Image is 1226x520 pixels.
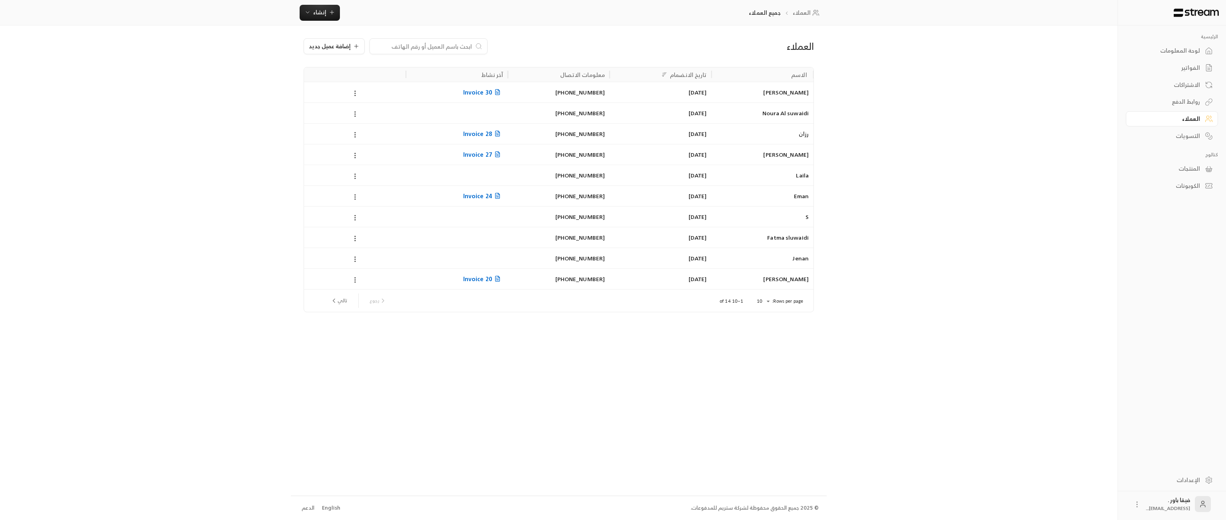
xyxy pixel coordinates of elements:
[717,144,809,165] div: [PERSON_NAME]
[614,165,707,185] div: [DATE]
[1126,33,1218,40] p: الرئيسية
[717,269,809,289] div: [PERSON_NAME]
[614,227,707,248] div: [DATE]
[753,296,772,306] div: 10
[1126,77,1218,93] a: الاشتراكات
[1146,504,1190,512] span: [EMAIL_ADDRESS]....
[513,227,605,248] div: [PHONE_NUMBER]
[1126,60,1218,76] a: الفواتير
[1146,496,1190,512] div: فيقا باور .
[670,70,707,80] div: تاريخ الانضمام
[1126,152,1218,158] p: كتالوج
[322,504,340,512] div: English
[1136,47,1200,55] div: لوحة المعلومات
[1126,94,1218,110] a: روابط الدفع
[614,207,707,227] div: [DATE]
[560,70,605,80] div: معلومات الاتصال
[300,5,340,21] button: إنشاء
[1136,476,1200,484] div: الإعدادات
[614,103,707,123] div: [DATE]
[482,70,503,80] div: آخر نشاط
[313,7,326,17] span: إنشاء
[717,248,809,268] div: Jenan
[717,165,809,185] div: Laila
[513,82,605,102] div: [PHONE_NUMBER]
[720,298,743,304] p: 1–10 of 14
[463,150,503,160] span: Invoice 27
[513,103,605,123] div: [PHONE_NUMBER]
[1136,64,1200,72] div: الفواتير
[309,43,351,49] span: إضافة عميل جديد
[793,9,822,17] a: العملاء
[614,248,707,268] div: [DATE]
[1136,81,1200,89] div: الاشتراكات
[1126,178,1218,194] a: الكوبونات
[1136,165,1200,173] div: المنتجات
[717,124,809,144] div: رزان
[513,269,605,289] div: [PHONE_NUMBER]
[772,298,803,304] p: Rows per page:
[1126,472,1218,488] a: الإعدادات
[463,129,503,139] span: Invoice 28
[791,70,807,80] div: الاسم
[1126,161,1218,177] a: المنتجات
[614,82,707,102] div: [DATE]
[717,82,809,102] div: [PERSON_NAME]
[614,186,707,206] div: [DATE]
[614,269,707,289] div: [DATE]
[717,227,809,248] div: Fatma sluwaidi
[691,504,819,512] div: © 2025 جميع الحقوق محفوظة لشركة ستريم للمدفوعات.
[299,501,317,515] a: الدعم
[513,144,605,165] div: [PHONE_NUMBER]
[513,165,605,185] div: [PHONE_NUMBER]
[659,70,669,79] button: Sort
[375,42,472,51] input: ابحث باسم العميل أو رقم الهاتف
[614,124,707,144] div: [DATE]
[649,40,814,53] div: العملاء
[749,9,822,17] nav: breadcrumb
[717,186,809,206] div: Eman
[463,87,503,97] span: Invoice 30
[513,207,605,227] div: [PHONE_NUMBER]
[327,294,350,307] button: next page
[304,38,365,54] button: إضافة عميل جديد
[1136,132,1200,140] div: التسويات
[749,9,780,17] p: جميع العملاء
[1173,8,1220,17] img: Logo
[1126,111,1218,127] a: العملاء
[1136,98,1200,106] div: روابط الدفع
[513,186,605,206] div: [PHONE_NUMBER]
[1136,182,1200,190] div: الكوبونات
[463,191,503,201] span: Invoice 24
[513,124,605,144] div: [PHONE_NUMBER]
[717,207,809,227] div: S
[1136,115,1200,123] div: العملاء
[1126,128,1218,144] a: التسويات
[717,103,809,123] div: Noura Al suwaidi
[463,274,503,284] span: Invoice 20
[513,248,605,268] div: [PHONE_NUMBER]
[614,144,707,165] div: [DATE]
[1126,43,1218,59] a: لوحة المعلومات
